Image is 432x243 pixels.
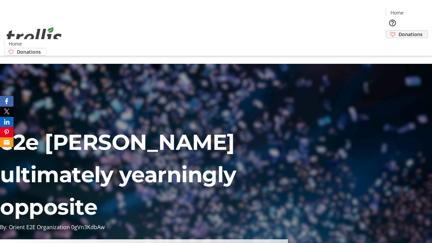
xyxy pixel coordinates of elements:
[17,48,41,55] span: Donations
[386,16,399,30] button: Help
[4,20,64,53] img: Orient E2E Organization 0gVn3KdbAw's Logo
[4,48,46,56] a: Donations
[386,30,428,38] a: Donations
[399,31,423,38] span: Donations
[390,9,404,16] span: Home
[4,40,26,47] a: Home
[386,38,399,52] button: Cart
[386,9,408,16] a: Home
[9,40,22,47] span: Home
